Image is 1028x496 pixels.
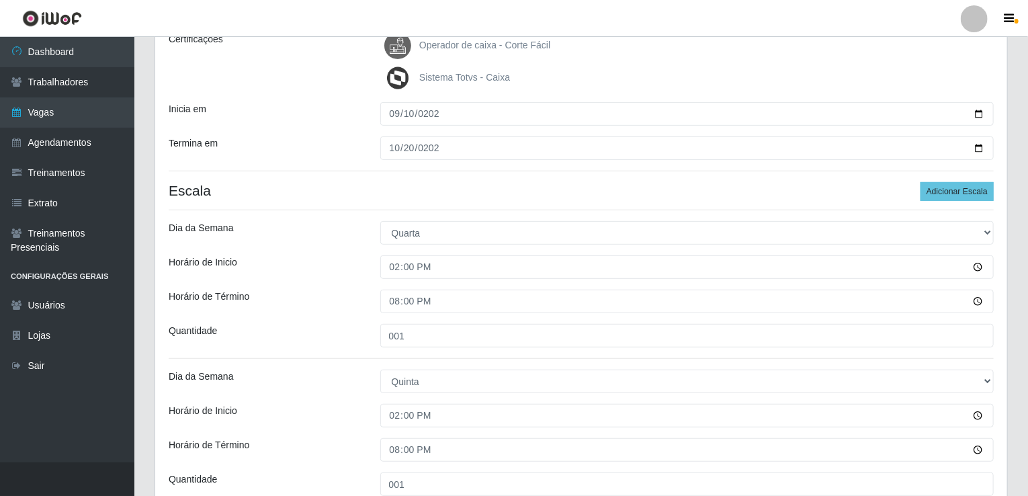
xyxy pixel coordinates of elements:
[419,40,550,50] span: Operador de caixa - Corte Fácil
[169,32,223,46] label: Certificações
[169,255,237,270] label: Horário de Inicio
[169,404,237,418] label: Horário de Inicio
[169,290,249,304] label: Horário de Término
[169,102,206,116] label: Inicia em
[380,472,994,496] input: Informe a quantidade...
[169,472,217,487] label: Quantidade
[380,136,994,160] input: 00/00/0000
[380,255,994,279] input: 00:00
[169,438,249,452] label: Horário de Término
[169,370,234,384] label: Dia da Semana
[380,404,994,427] input: 00:00
[380,324,994,347] input: Informe a quantidade...
[22,10,82,27] img: CoreUI Logo
[419,72,510,83] span: Sistema Totvs - Caixa
[169,221,234,235] label: Dia da Semana
[380,438,994,462] input: 00:00
[384,32,417,59] img: Operador de caixa - Corte Fácil
[380,102,994,126] input: 00/00/0000
[169,324,217,338] label: Quantidade
[380,290,994,313] input: 00:00
[169,182,994,199] h4: Escala
[384,65,417,91] img: Sistema Totvs - Caixa
[169,136,218,151] label: Termina em
[920,182,994,201] button: Adicionar Escala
